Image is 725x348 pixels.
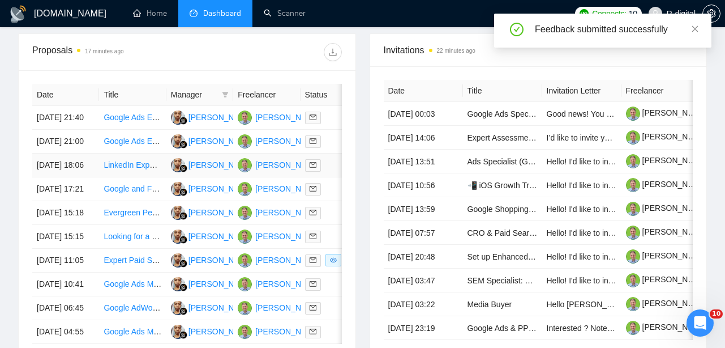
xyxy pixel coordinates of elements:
[463,80,542,102] th: Title
[626,273,640,287] img: c1Idtl1sL_ojuo0BAW6lnVbU7OTxrDYU7FneGCPoFyJniWx9-ph69Zd6FWc_LIL-5A
[171,231,254,240] a: YA[PERSON_NAME]
[104,184,321,193] a: Google and Facebook Advertising Specialist for ABA Business
[238,136,320,145] a: RC[PERSON_NAME]
[171,301,185,315] img: YA
[104,232,310,241] a: Looking for a Google Ads Expert for E-commerce business
[702,5,720,23] button: setting
[238,277,252,291] img: RC
[32,106,99,130] td: [DATE] 21:40
[188,230,254,243] div: [PERSON_NAME]
[171,207,254,217] a: YA[PERSON_NAME]
[384,80,463,102] th: Date
[310,114,316,121] span: mail
[626,108,707,117] a: [PERSON_NAME]
[222,91,229,98] span: filter
[99,225,166,249] td: Looking for a Google Ads Expert for E-commerce business
[463,126,542,150] td: Expert Assessment of Social Media Management Platform
[626,154,640,168] img: c1Idtl1sL_ojuo0BAW6lnVbU7OTxrDYU7FneGCPoFyJniWx9-ph69Zd6FWc_LIL-5A
[238,206,252,220] img: RC
[171,277,185,291] img: YA
[310,162,316,168] span: mail
[310,209,316,216] span: mail
[626,251,707,260] a: [PERSON_NAME]
[99,273,166,296] td: Google Ads Management
[104,256,318,265] a: Expert Paid Social and Search Advertising Specialist Needed
[255,159,320,171] div: [PERSON_NAME]
[188,302,254,314] div: [PERSON_NAME]
[32,130,99,154] td: [DATE] 21:00
[626,299,707,308] a: [PERSON_NAME]
[687,309,714,337] iframe: Intercom live chat
[463,173,542,197] td: 📲 iOS Growth Tracking & Meta Ads Specialist (Part-Time)
[467,228,641,237] a: CRO & Paid Search Audit and Recommendations
[238,112,320,121] a: RC[PERSON_NAME]
[467,157,690,166] a: Ads Specialist (Google, Meta & TikTok) – Water Filtration Brand
[255,302,320,314] div: [PERSON_NAME]
[171,136,254,145] a: YA[PERSON_NAME]
[324,43,342,61] button: download
[179,117,187,125] img: gigradar-bm.png
[437,48,475,54] time: 22 minutes ago
[32,273,99,296] td: [DATE] 10:41
[463,221,542,245] td: CRO & Paid Search Audit and Recommendations
[626,249,640,264] img: c1Idtl1sL_ojuo0BAW6lnVbU7OTxrDYU7FneGCPoFyJniWx9-ph69Zd6FWc_LIL-5A
[32,84,99,106] th: Date
[384,245,463,269] td: [DATE] 20:48
[171,279,254,288] a: YA[PERSON_NAME]
[255,183,320,195] div: [PERSON_NAME]
[104,303,337,312] a: Google AdWords Setup and Management for SaaS Education Tool
[179,283,187,291] img: gigradar-bm.png
[238,325,252,339] img: RC
[188,135,254,147] div: [PERSON_NAME]
[179,236,187,244] img: gigradar-bm.png
[171,325,185,339] img: YA
[104,137,242,146] a: Google Ads Expert for Franchise Leads
[580,9,589,18] img: upwork-logo.png
[133,9,167,18] a: homeHome
[467,109,634,118] a: Google Ads Specialist for Admissions Company
[188,254,254,266] div: [PERSON_NAME]
[188,278,254,290] div: [PERSON_NAME]
[467,181,673,190] a: 📲 iOS Growth Tracking & Meta Ads Specialist (Part-Time)
[32,249,99,273] td: [DATE] 11:05
[384,173,463,197] td: [DATE] 10:56
[99,296,166,320] td: Google AdWords Setup and Management for SaaS Education Tool
[255,230,320,243] div: [PERSON_NAME]
[32,225,99,249] td: [DATE] 15:15
[32,154,99,177] td: [DATE] 18:06
[626,130,640,145] img: c1Idtl1sL_ojuo0BAW6lnVbU7OTxrDYU7FneGCPoFyJniWx9-ph69Zd6FWc_LIL-5A
[238,111,252,125] img: RC
[710,309,723,319] span: 10
[310,328,316,335] span: mail
[220,86,231,103] span: filter
[238,255,320,264] a: RC[PERSON_NAME]
[463,102,542,126] td: Google Ads Specialist for Admissions Company
[238,182,252,196] img: RC
[255,254,320,266] div: [PERSON_NAME]
[99,320,166,344] td: Google Ads Manager - Automotive E-commerce ($10k/month budget)
[626,156,707,165] a: [PERSON_NAME]
[188,111,254,124] div: [PERSON_NAME]
[188,325,254,338] div: [PERSON_NAME]
[238,301,252,315] img: RC
[179,331,187,339] img: gigradar-bm.png
[171,112,254,121] a: YA[PERSON_NAME]
[32,296,99,320] td: [DATE] 06:45
[384,316,463,340] td: [DATE] 23:19
[626,203,707,213] a: [PERSON_NAME]
[171,111,185,125] img: YA
[179,188,187,196] img: gigradar-bm.png
[171,182,185,196] img: YA
[179,212,187,220] img: gigradar-bm.png
[166,84,233,106] th: Manager
[171,184,254,193] a: YA[PERSON_NAME]
[626,178,640,192] img: c1Idtl1sL_ojuo0BAW6lnVbU7OTxrDYU7FneGCPoFyJniWx9-ph69Zd6FWc_LIL-5A
[179,307,187,315] img: gigradar-bm.png
[171,230,185,244] img: YA
[238,303,320,312] a: RC[PERSON_NAME]
[99,106,166,130] td: Google Ads Error Fix & Digital Marketing Support
[463,197,542,221] td: Google Shopping, Search & Meta (Facebook + Instagram) Retargeting Campaigns
[99,177,166,201] td: Google and Facebook Advertising Specialist for ABA Business
[535,23,698,36] div: Feedback submitted successfully
[85,48,123,54] time: 17 minutes ago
